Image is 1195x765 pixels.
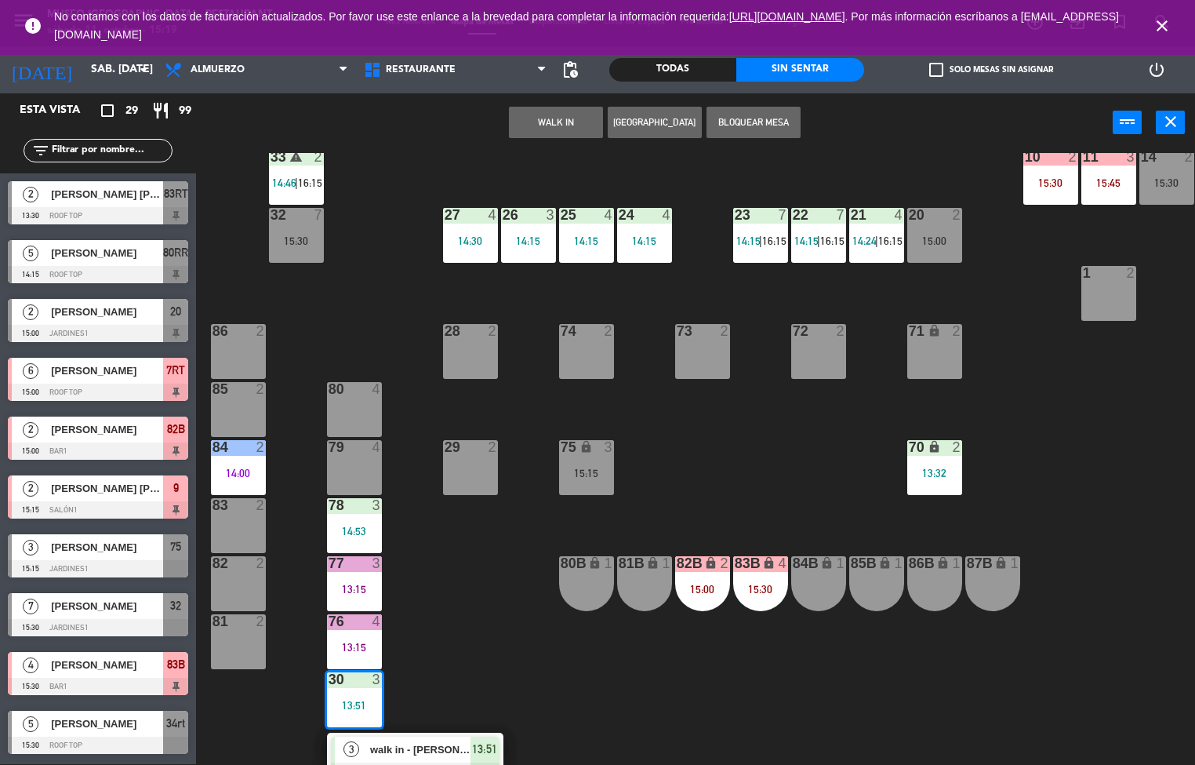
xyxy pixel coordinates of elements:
[51,716,163,732] span: [PERSON_NAME]
[54,10,1119,41] a: . Por más información escríbanos a [EMAIL_ADDRESS][DOMAIN_NAME]
[704,556,717,570] i: lock
[720,556,729,570] div: 2
[619,208,619,222] div: 24
[677,556,677,570] div: 82B
[314,208,323,222] div: 7
[51,421,163,438] span: [PERSON_NAME]
[1083,150,1084,164] div: 11
[909,440,910,454] div: 70
[817,235,820,247] span: |
[372,614,381,628] div: 4
[23,540,38,556] span: 3
[706,107,801,138] button: Bloquear Mesa
[952,556,961,570] div: 1
[164,184,188,203] span: 83RT
[298,177,322,189] span: 16:15
[604,324,613,338] div: 2
[967,556,968,570] div: 87B
[170,596,181,615] span: 32
[820,235,844,247] span: 16:15
[928,324,941,337] i: lock
[588,556,601,570] i: lock
[929,63,1053,77] label: Solo mesas sin asignar
[677,324,677,338] div: 73
[1068,150,1077,164] div: 2
[729,10,845,23] a: [URL][DOMAIN_NAME]
[272,177,296,189] span: 14:46
[994,556,1008,570] i: lock
[51,186,163,202] span: [PERSON_NAME] [PERSON_NAME]
[561,208,561,222] div: 25
[166,714,185,733] span: 34rt
[314,150,323,164] div: 2
[778,556,787,570] div: 4
[735,556,736,570] div: 83B
[561,324,561,338] div: 74
[559,468,614,479] div: 15:15
[372,672,381,687] div: 3
[735,208,736,222] div: 23
[793,208,794,222] div: 22
[501,235,556,246] div: 14:15
[1118,112,1137,131] i: power_input
[23,187,38,202] span: 2
[289,150,303,163] i: warning
[762,556,775,570] i: lock
[51,362,163,379] span: [PERSON_NAME]
[1161,112,1180,131] i: close
[1083,266,1084,280] div: 1
[256,556,265,570] div: 2
[875,235,878,247] span: |
[24,16,42,35] i: error
[23,363,38,379] span: 6
[151,101,170,120] i: restaurant
[256,382,265,396] div: 2
[23,658,38,673] span: 4
[928,440,941,454] i: lock
[488,324,497,338] div: 2
[559,235,614,246] div: 14:15
[909,324,910,338] div: 71
[51,304,163,320] span: [PERSON_NAME]
[256,498,265,512] div: 2
[173,479,179,497] span: 9
[327,526,382,537] div: 14:53
[609,58,736,82] div: Todas
[1126,150,1135,164] div: 3
[736,235,761,247] span: 14:15
[8,101,113,120] div: Esta vista
[851,208,852,222] div: 21
[894,556,903,570] div: 1
[878,235,903,247] span: 16:15
[1147,60,1166,79] i: power_settings_new
[1153,16,1171,35] i: close
[1184,150,1193,164] div: 2
[372,382,381,396] div: 4
[907,468,962,479] div: 13:32
[1010,556,1019,570] div: 1
[170,302,181,321] span: 20
[343,741,359,757] span: 3
[561,556,561,570] div: 80B
[662,556,671,570] div: 1
[125,102,138,120] span: 29
[370,741,470,758] span: walk in - [PERSON_NAME]
[793,324,794,338] div: 72
[952,324,961,338] div: 2
[51,480,163,497] span: [PERSON_NAME] [PERSON_NAME]
[579,440,593,454] i: lock
[134,60,153,79] i: arrow_drop_down
[952,208,961,222] div: 2
[372,498,381,512] div: 3
[1081,177,1136,188] div: 15:45
[909,208,910,222] div: 20
[327,642,382,653] div: 13:15
[488,440,497,454] div: 2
